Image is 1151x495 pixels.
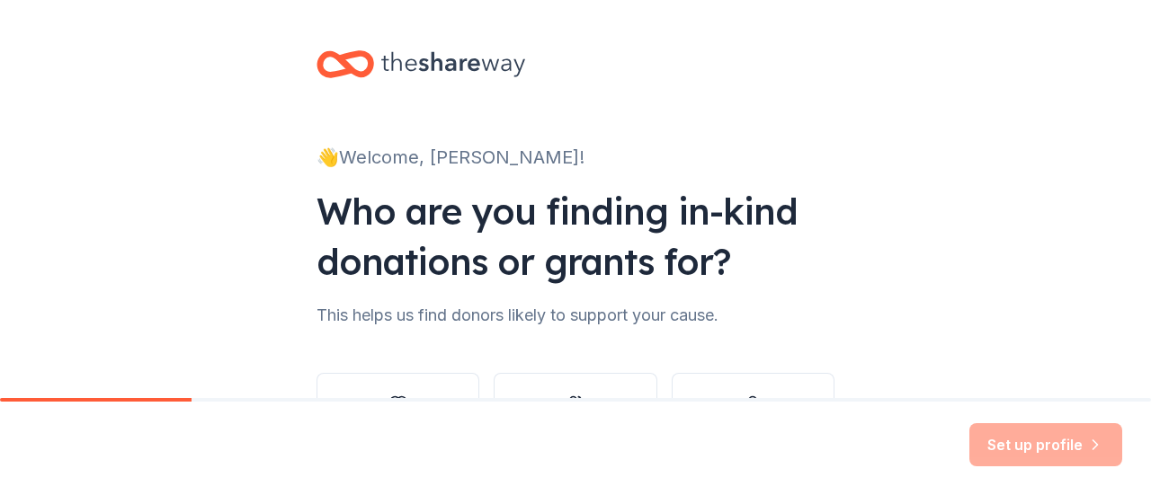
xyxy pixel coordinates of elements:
[494,373,656,459] button: Other group
[317,143,834,172] div: 👋 Welcome, [PERSON_NAME]!
[317,301,834,330] div: This helps us find donors likely to support your cause.
[317,373,479,459] button: Nonprofit
[317,186,834,287] div: Who are you finding in-kind donations or grants for?
[672,373,834,459] button: Individual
